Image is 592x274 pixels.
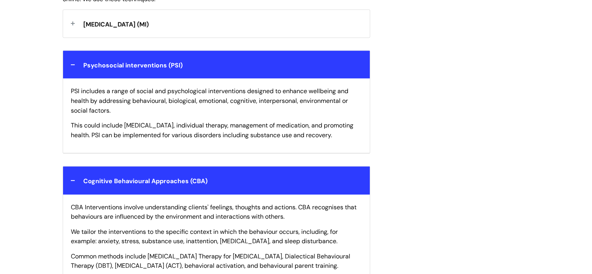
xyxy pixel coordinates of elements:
span: We tailor the interventions to the specific context in which the behaviour occurs, including, for... [71,228,338,246]
span: Common methods include [MEDICAL_DATA] Therapy for [MEDICAL_DATA], Dialectical Behavioural Therapy... [71,252,350,270]
span: Cognitive Behavioural Approaches (CBA) [83,177,207,185]
span: [MEDICAL_DATA] (MI) [83,20,149,28]
span: Psychosocial interventions (PSI) [83,61,183,69]
span: This could include [MEDICAL_DATA], individual therapy, management of medication, and promoting he... [71,121,353,139]
span: PSI includes a range of social and psychological interventions designed to enhance wellbeing and ... [71,87,348,115]
span: CBA Interventions involve understanding clients' feelings, thoughts and actions. CBA recognises t... [71,203,357,221]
